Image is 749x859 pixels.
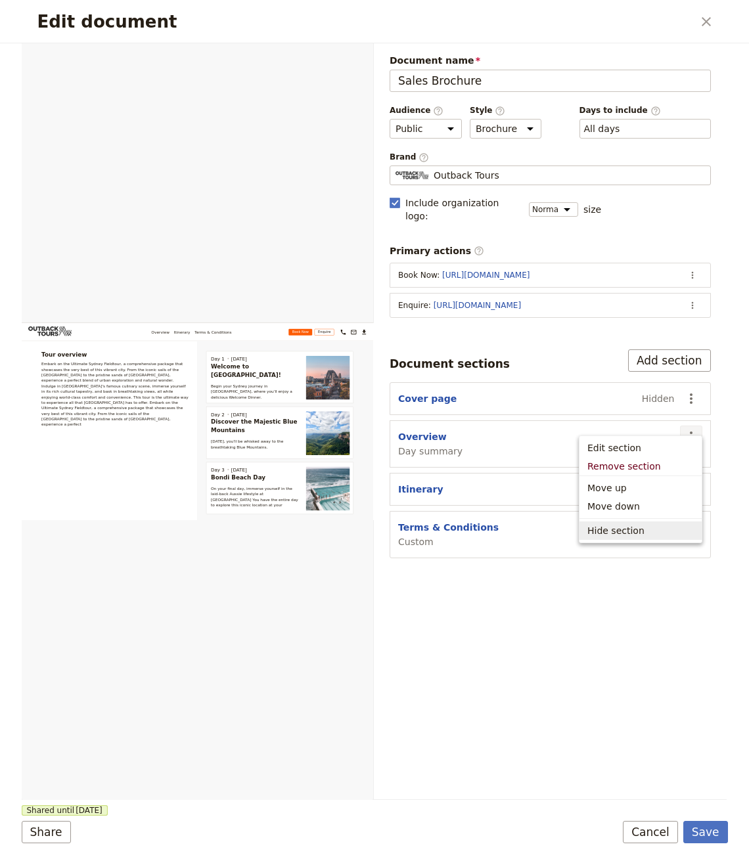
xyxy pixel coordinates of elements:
span: Custom [398,535,499,548]
span: Hidden [642,392,675,405]
span: Primary actions [390,244,484,257]
span: [DATE] [501,78,539,94]
span: Day 2 [453,211,486,227]
select: Audience​ [390,119,462,139]
span: Days to include [579,105,711,116]
button: Move down [579,497,702,516]
span: Style [470,105,541,116]
button: Move up [579,479,702,497]
div: Document sections [390,356,510,372]
button: Actions [680,426,702,448]
span: Outback Tours [434,169,499,182]
button: Edit section [579,439,702,457]
h2: Edit document [37,12,692,32]
button: Save [683,821,728,843]
span: [DATE] [501,343,539,359]
a: Book Now [639,14,695,30]
span: ​ [433,106,443,115]
div: Enquire : [398,300,677,311]
span: Day summary [398,445,463,458]
span: ​ [495,106,505,115]
button: Actions [680,387,702,410]
span: Discover the Majestic Blue Mountains [453,227,664,266]
select: size [529,202,578,217]
button: Cancel [623,821,678,843]
span: Day 3 [453,343,486,359]
button: Close dialog [695,11,717,33]
span: [DATE] [501,211,539,227]
span: [DATE] [76,805,102,816]
a: [URL][DOMAIN_NAME] [442,271,530,280]
span: ​ [474,246,484,256]
button: Itinerary [398,483,443,496]
span: Shared until [22,805,108,816]
span: Tour overview [47,69,156,85]
div: Book Now : [398,270,677,280]
div: On your final day,​ immerse yourself in the laid-​back Aussie lifestyle at [GEOGRAPHIC_DATA]​ You... [453,389,664,442]
span: Hide section [587,524,645,537]
span: ​ [419,152,429,162]
span: Brand [390,152,711,163]
span: Remove section [587,460,661,473]
a: [URL][DOMAIN_NAME] [434,301,521,310]
span: ​ [650,106,661,115]
span: Welcome to [GEOGRAPHIC_DATA]! [453,94,664,133]
span: size [583,203,601,216]
img: Profile [396,171,428,179]
a: Terms & Conditions [414,13,503,30]
a: Overview [310,13,353,30]
button: Terms & Conditions [398,521,499,534]
span: Edit section [587,441,641,454]
button: Overview [398,430,447,443]
input: Document name [390,70,711,92]
button: Days to include​Clear input [584,122,620,135]
button: Add section [628,349,711,372]
button: Actions [683,265,702,285]
span: Audience [390,105,462,116]
button: Remove section [579,457,702,475]
span: Document name [390,54,711,67]
span: Embark on the Ultimate Sydney Fieldtour, a comprehensive package that showcases the very best of ... [47,93,401,248]
img: Outback Tours logo [16,8,131,31]
button: Share [22,821,71,843]
select: Style​ [470,119,541,139]
button: Hide section [579,521,702,540]
span: Move down [587,500,640,513]
span: Bondi Beach Day [453,359,664,379]
div: [DATE],​ you'll be whisked away to the breathtaking Blue Mountains.​ [453,276,664,303]
span: Move up [587,481,627,495]
button: Actions [683,296,702,315]
span: Include organization logo : [405,196,521,223]
span: Day 1 [453,78,486,94]
button: Cover page [398,392,457,405]
div: Begin your Sydney journey in [GEOGRAPHIC_DATA],​ where you'll enjoy a delicious Welcome Dinner.​ [453,144,664,183]
a: Enquire [700,14,748,30]
a: Itinerary [364,13,403,30]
